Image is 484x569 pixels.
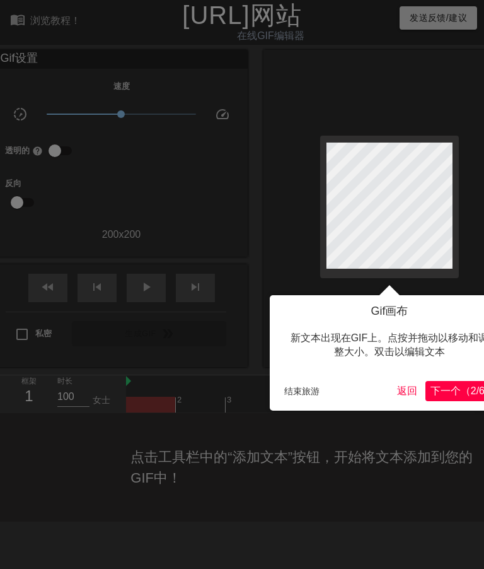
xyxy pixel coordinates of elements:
button: 结束旅游 [279,382,325,401]
button: 返回 [392,381,422,401]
